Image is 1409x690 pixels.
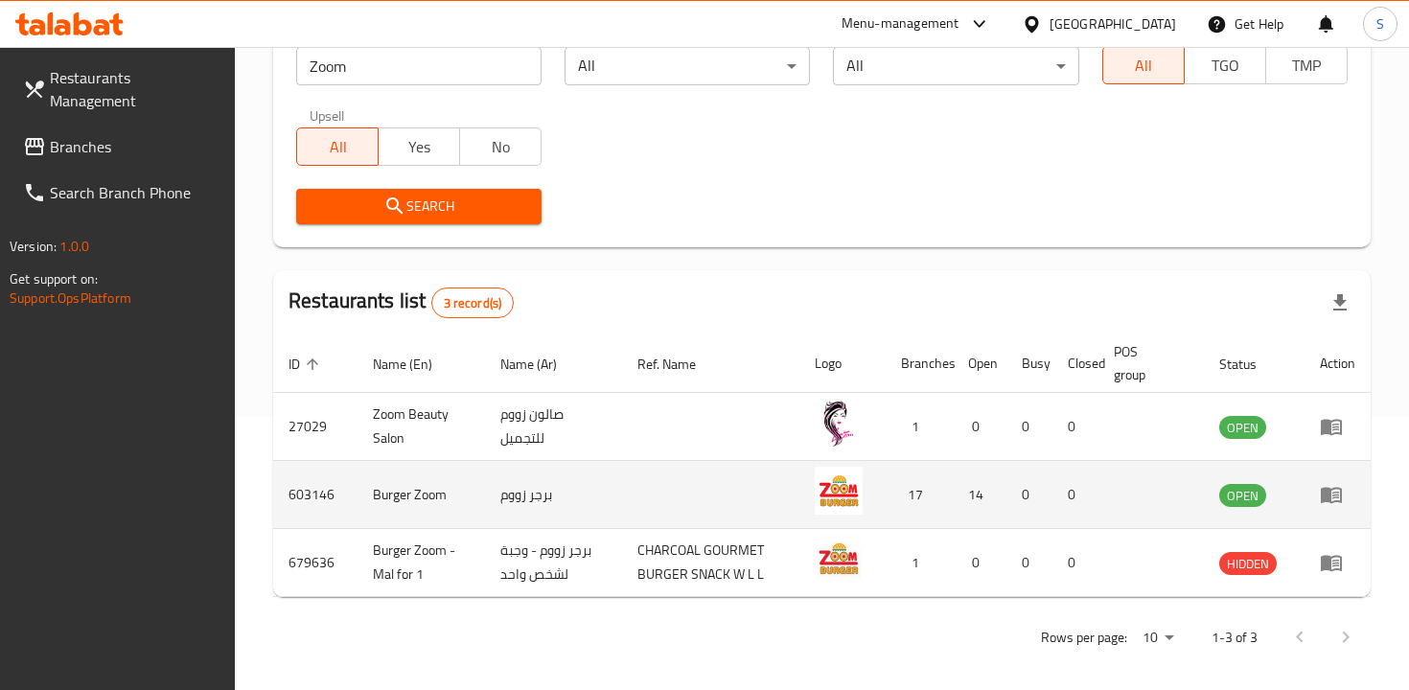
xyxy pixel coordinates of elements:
a: Branches [8,124,235,170]
span: TMP [1274,52,1340,80]
span: Ref. Name [637,353,721,376]
button: TMP [1265,46,1348,84]
span: ID [289,353,325,376]
td: Zoom Beauty Salon [358,393,485,461]
th: Busy [1006,334,1052,393]
button: TGO [1184,46,1266,84]
span: Name (En) [373,353,457,376]
span: Branches [50,135,219,158]
label: Upsell [310,108,345,122]
div: Export file [1317,280,1363,326]
span: TGO [1192,52,1259,80]
img: Burger Zoom - Mal for 1 [815,535,863,583]
td: 0 [1006,461,1052,529]
th: Open [953,334,1006,393]
div: Menu-management [842,12,959,35]
table: enhanced table [273,334,1371,597]
span: OPEN [1219,485,1266,507]
button: Search [296,189,542,224]
p: 1-3 of 3 [1212,626,1258,650]
span: POS group [1114,340,1181,386]
td: 0 [1052,461,1098,529]
span: Status [1219,353,1282,376]
span: OPEN [1219,417,1266,439]
div: Menu [1320,415,1355,438]
td: 0 [953,529,1006,597]
td: صالون زووم للتجميل [485,393,622,461]
div: Menu [1320,551,1355,574]
div: All [833,47,1078,85]
th: Closed [1052,334,1098,393]
span: Search Branch Phone [50,181,219,204]
td: 17 [886,461,953,529]
a: Support.OpsPlatform [10,286,131,310]
button: All [1102,46,1185,84]
td: CHARCOAL GOURMET BURGER SNACK W L L [622,529,799,597]
div: Menu [1320,483,1355,506]
th: Logo [799,334,886,393]
div: Rows per page: [1135,624,1181,653]
button: No [459,127,542,166]
span: All [305,133,371,161]
div: OPEN [1219,416,1266,439]
td: 14 [953,461,1006,529]
h2: Restaurants list [289,287,514,318]
span: Yes [386,133,452,161]
td: 27029 [273,393,358,461]
span: All [1111,52,1177,80]
img: Zoom Beauty Salon [815,399,863,447]
span: 3 record(s) [432,294,514,312]
button: Yes [378,127,460,166]
td: Burger Zoom [358,461,485,529]
p: Rows per page: [1041,626,1127,650]
td: 679636 [273,529,358,597]
th: Action [1305,334,1371,393]
div: Total records count [431,287,515,318]
td: برجر زووم - وجبة لشخص واحد [485,529,622,597]
td: Burger Zoom - Mal for 1 [358,529,485,597]
td: 0 [1052,529,1098,597]
td: 1 [886,529,953,597]
span: No [468,133,534,161]
a: Search Branch Phone [8,170,235,216]
th: Branches [886,334,953,393]
td: 0 [1006,529,1052,597]
span: 1.0.0 [59,234,89,259]
span: Search [312,195,526,218]
td: 1 [886,393,953,461]
img: Burger Zoom [815,467,863,515]
span: Restaurants Management [50,66,219,112]
span: HIDDEN [1219,553,1277,575]
div: [GEOGRAPHIC_DATA] [1050,13,1176,34]
td: برجر زووم [485,461,622,529]
div: All [565,47,810,85]
div: HIDDEN [1219,552,1277,575]
span: S [1376,13,1384,34]
span: Name (Ar) [500,353,582,376]
input: Search for restaurant name or ID.. [296,47,542,85]
button: All [296,127,379,166]
td: 0 [1006,393,1052,461]
a: Restaurants Management [8,55,235,124]
span: Version: [10,234,57,259]
td: 0 [1052,393,1098,461]
td: 603146 [273,461,358,529]
span: Get support on: [10,266,98,291]
td: 0 [953,393,1006,461]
